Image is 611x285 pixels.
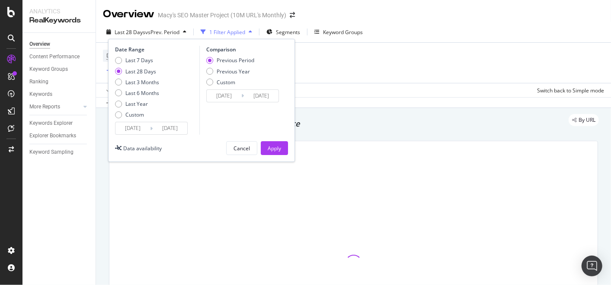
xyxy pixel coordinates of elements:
[153,122,187,134] input: End Date
[290,12,295,18] div: arrow-right-arrow-left
[125,100,148,108] div: Last Year
[29,77,90,86] a: Ranking
[263,25,304,39] button: Segments
[29,40,50,49] div: Overview
[29,16,89,25] div: RealKeywords
[103,83,128,97] button: Apply
[115,122,150,134] input: Start Date
[206,68,254,75] div: Previous Year
[226,141,257,155] button: Cancel
[29,102,60,111] div: More Reports
[115,28,145,36] span: Last 28 Days
[115,79,159,86] div: Last 3 Months
[29,131,76,140] div: Explorer Bookmarks
[103,7,154,22] div: Overview
[125,68,156,75] div: Last 28 Days
[534,83,604,97] button: Switch back to Simple mode
[268,145,281,152] div: Apply
[29,102,81,111] a: More Reports
[261,141,288,155] button: Apply
[158,11,286,19] div: Macy's SEO Master Project (10M URL's Monthly)
[125,89,159,97] div: Last 6 Months
[115,46,197,53] div: Date Range
[29,65,90,74] a: Keyword Groups
[537,87,604,94] div: Switch back to Simple mode
[234,145,250,152] div: Cancel
[582,256,602,276] div: Open Intercom Messenger
[115,100,159,108] div: Last Year
[103,25,190,39] button: Last 28 DaysvsPrev. Period
[106,52,123,59] span: Device
[115,68,159,75] div: Last 28 Days
[311,25,366,39] button: Keyword Groups
[29,148,74,157] div: Keyword Sampling
[115,57,159,64] div: Last 7 Days
[197,25,256,39] button: 1 Filter Applied
[29,131,90,140] a: Explorer Bookmarks
[29,7,89,16] div: Analytics
[569,114,599,126] div: legacy label
[125,111,144,118] div: Custom
[29,52,80,61] div: Content Performance
[206,79,254,86] div: Custom
[115,111,159,118] div: Custom
[125,57,153,64] div: Last 7 Days
[29,90,90,99] a: Keywords
[206,46,282,53] div: Comparison
[115,89,159,97] div: Last 6 Months
[244,90,278,102] input: End Date
[123,145,162,152] div: Data availability
[29,119,73,128] div: Keywords Explorer
[217,79,235,86] div: Custom
[209,28,245,36] div: 1 Filter Applied
[29,52,90,61] a: Content Performance
[579,117,595,123] span: By URL
[29,148,90,157] a: Keyword Sampling
[29,65,68,74] div: Keyword Groups
[276,28,300,36] span: Segments
[217,57,254,64] div: Previous Period
[29,119,90,128] a: Keywords Explorer
[206,57,254,64] div: Previous Period
[217,68,250,75] div: Previous Year
[103,66,138,76] button: Add Filter
[145,28,179,36] span: vs Prev. Period
[29,40,90,49] a: Overview
[125,79,159,86] div: Last 3 Months
[29,77,48,86] div: Ranking
[323,28,363,36] div: Keyword Groups
[29,90,52,99] div: Keywords
[207,90,241,102] input: Start Date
